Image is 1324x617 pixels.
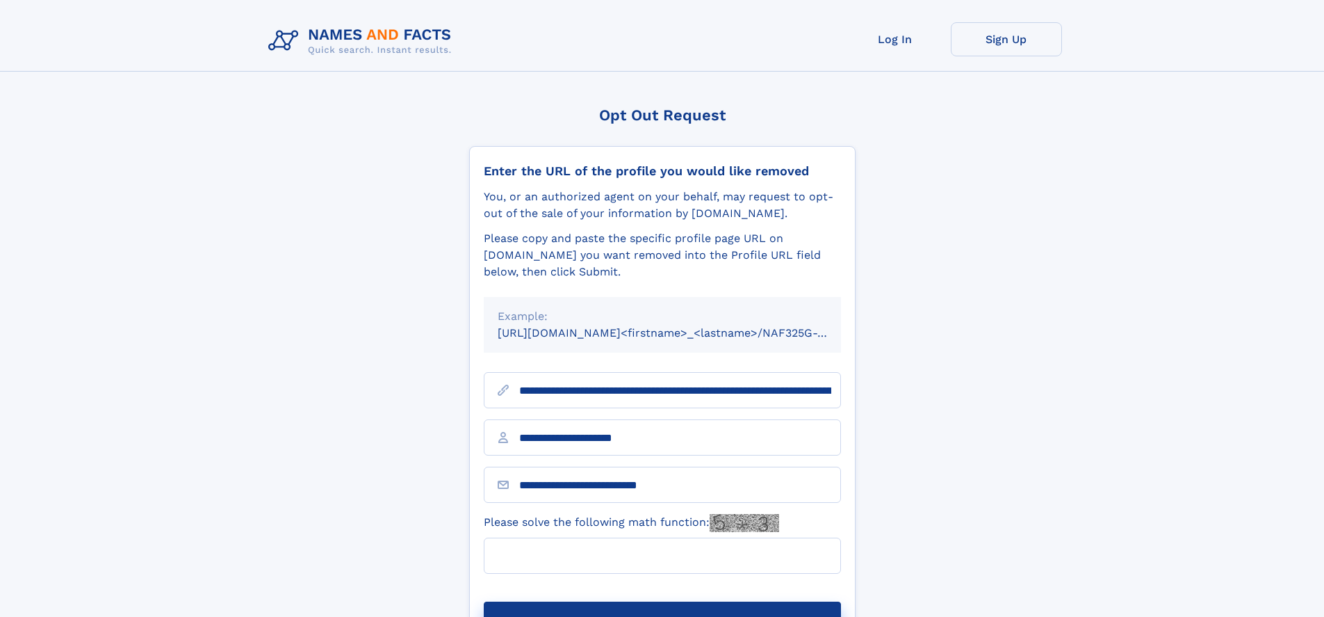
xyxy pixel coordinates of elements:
div: Opt Out Request [469,106,856,124]
small: [URL][DOMAIN_NAME]<firstname>_<lastname>/NAF325G-xxxxxxxx [498,326,867,339]
label: Please solve the following math function: [484,514,779,532]
div: Example: [498,308,827,325]
img: Logo Names and Facts [263,22,463,60]
a: Sign Up [951,22,1062,56]
div: Enter the URL of the profile you would like removed [484,163,841,179]
a: Log In [840,22,951,56]
div: Please copy and paste the specific profile page URL on [DOMAIN_NAME] you want removed into the Pr... [484,230,841,280]
div: You, or an authorized agent on your behalf, may request to opt-out of the sale of your informatio... [484,189,841,222]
